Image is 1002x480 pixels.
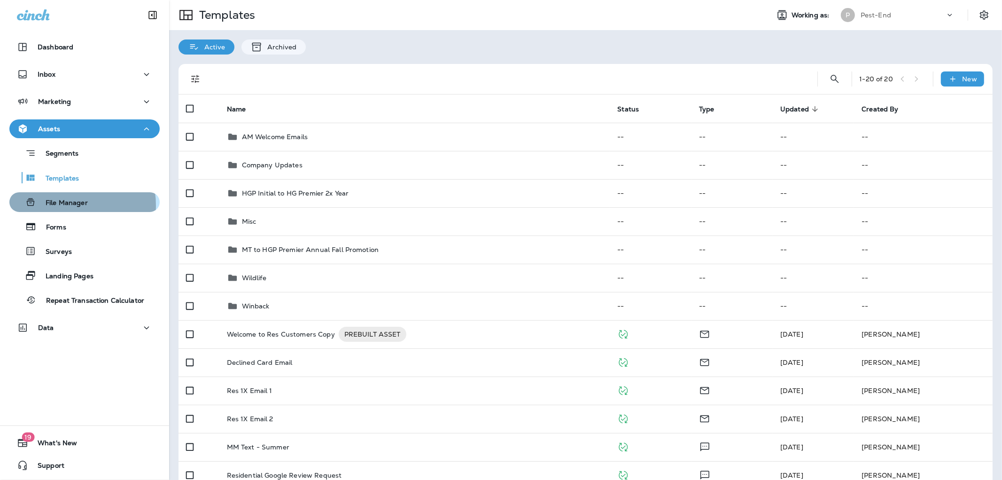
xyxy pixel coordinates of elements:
[186,70,205,88] button: Filters
[691,207,773,236] td: --
[227,443,289,451] p: MM Text - Summer
[854,151,993,179] td: --
[854,236,993,264] td: --
[780,358,803,367] span: Courtney Carace
[195,8,255,22] p: Templates
[9,266,160,285] button: Landing Pages
[9,143,160,163] button: Segments
[963,75,977,83] p: New
[9,192,160,212] button: File Manager
[36,199,88,208] p: File Manager
[861,11,891,19] p: Pest-End
[699,105,715,113] span: Type
[780,105,809,113] span: Updated
[841,8,855,22] div: P
[773,123,854,151] td: --
[610,179,691,207] td: --
[617,357,629,366] span: Published
[36,272,93,281] p: Landing Pages
[792,11,831,19] span: Working as:
[242,133,308,141] p: AM Welcome Emails
[9,65,160,84] button: Inbox
[28,462,64,473] span: Support
[854,207,993,236] td: --
[780,443,803,451] span: Frank Carreno
[773,179,854,207] td: --
[617,105,639,113] span: Status
[691,292,773,320] td: --
[773,151,854,179] td: --
[617,105,651,113] span: Status
[617,414,629,422] span: Published
[699,442,711,450] span: Text
[699,414,710,422] span: Email
[854,320,993,348] td: [PERSON_NAME]
[854,264,993,292] td: --
[699,357,710,366] span: Email
[773,264,854,292] td: --
[617,329,629,338] span: Published
[825,70,844,88] button: Search Templates
[699,329,710,338] span: Email
[242,274,266,282] p: Wildlife
[28,439,77,450] span: What's New
[691,264,773,292] td: --
[854,292,993,320] td: --
[227,105,258,113] span: Name
[610,151,691,179] td: --
[242,218,256,225] p: Misc
[227,105,246,113] span: Name
[854,348,993,377] td: [PERSON_NAME]
[38,125,60,133] p: Assets
[263,43,296,51] p: Archived
[38,98,71,105] p: Marketing
[38,71,55,78] p: Inbox
[854,377,993,405] td: [PERSON_NAME]
[617,386,629,394] span: Published
[780,386,803,395] span: Courtney Carace
[242,246,379,253] p: MT to HGP Premier Annual Fall Promotion
[610,207,691,236] td: --
[780,105,821,113] span: Updated
[854,405,993,433] td: [PERSON_NAME]
[976,7,993,24] button: Settings
[140,6,166,24] button: Collapse Sidebar
[699,470,711,479] span: Text
[773,292,854,320] td: --
[36,248,72,257] p: Surveys
[9,92,160,111] button: Marketing
[780,471,803,480] span: Frank Carreno
[773,207,854,236] td: --
[227,387,272,394] p: Res 1X Email 1
[242,302,270,310] p: Winback
[691,236,773,264] td: --
[227,359,293,366] p: Declined Card Email
[227,472,342,479] p: Residential Google Review Request
[9,217,160,236] button: Forms
[610,264,691,292] td: --
[610,236,691,264] td: --
[37,297,144,306] p: Repeat Transaction Calculator
[773,236,854,264] td: --
[860,75,893,83] div: 1 - 20 of 20
[691,179,773,207] td: --
[36,150,78,159] p: Segments
[862,105,910,113] span: Created By
[9,119,160,138] button: Assets
[227,327,335,342] p: Welcome to Res Customers Copy
[9,241,160,261] button: Surveys
[854,179,993,207] td: --
[862,105,898,113] span: Created By
[780,330,803,338] span: Courtney Carace
[617,470,629,479] span: Published
[699,105,727,113] span: Type
[22,433,34,442] span: 19
[38,324,54,331] p: Data
[691,151,773,179] td: --
[9,38,160,56] button: Dashboard
[854,433,993,461] td: [PERSON_NAME]
[200,43,225,51] p: Active
[9,456,160,475] button: Support
[227,415,273,423] p: Res 1X Email 2
[339,327,406,342] div: PREBUILT ASSET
